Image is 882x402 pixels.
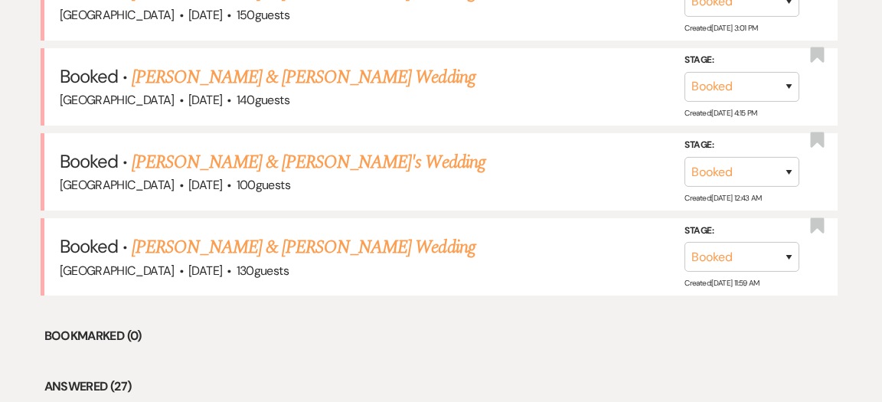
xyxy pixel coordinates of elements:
[60,7,175,23] span: [GEOGRAPHIC_DATA]
[684,137,799,154] label: Stage:
[188,92,222,108] span: [DATE]
[237,177,290,193] span: 100 guests
[188,7,222,23] span: [DATE]
[60,263,175,279] span: [GEOGRAPHIC_DATA]
[684,223,799,240] label: Stage:
[684,193,761,203] span: Created: [DATE] 12:43 AM
[60,234,118,258] span: Booked
[44,377,838,397] li: Answered (27)
[188,263,222,279] span: [DATE]
[60,64,118,88] span: Booked
[60,177,175,193] span: [GEOGRAPHIC_DATA]
[188,177,222,193] span: [DATE]
[684,23,757,33] span: Created: [DATE] 3:01 PM
[237,263,289,279] span: 130 guests
[684,278,759,288] span: Created: [DATE] 11:59 AM
[132,64,475,91] a: [PERSON_NAME] & [PERSON_NAME] Wedding
[132,149,485,176] a: [PERSON_NAME] & [PERSON_NAME]'s Wedding
[60,149,118,173] span: Booked
[132,234,475,261] a: [PERSON_NAME] & [PERSON_NAME] Wedding
[237,7,289,23] span: 150 guests
[684,108,756,118] span: Created: [DATE] 4:15 PM
[684,52,799,69] label: Stage:
[44,326,838,346] li: Bookmarked (0)
[60,92,175,108] span: [GEOGRAPHIC_DATA]
[237,92,289,108] span: 140 guests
